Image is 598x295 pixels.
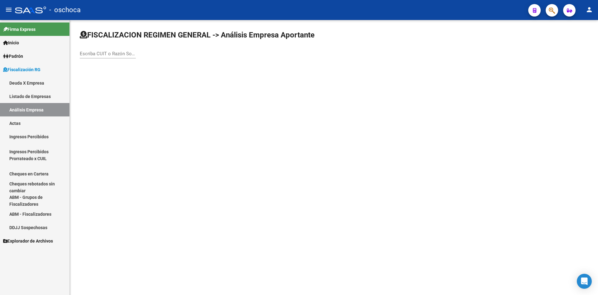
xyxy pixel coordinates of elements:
[3,238,53,244] span: Explorador de Archivos
[5,6,12,13] mat-icon: menu
[586,6,593,13] mat-icon: person
[3,53,23,60] span: Padrón
[577,274,592,289] div: Open Intercom Messenger
[3,66,40,73] span: Fiscalización RG
[49,3,81,17] span: - oschoca
[80,30,315,40] h1: FISCALIZACION REGIMEN GENERAL -> Análisis Empresa Aportante
[3,39,19,46] span: Inicio
[3,26,36,33] span: Firma Express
